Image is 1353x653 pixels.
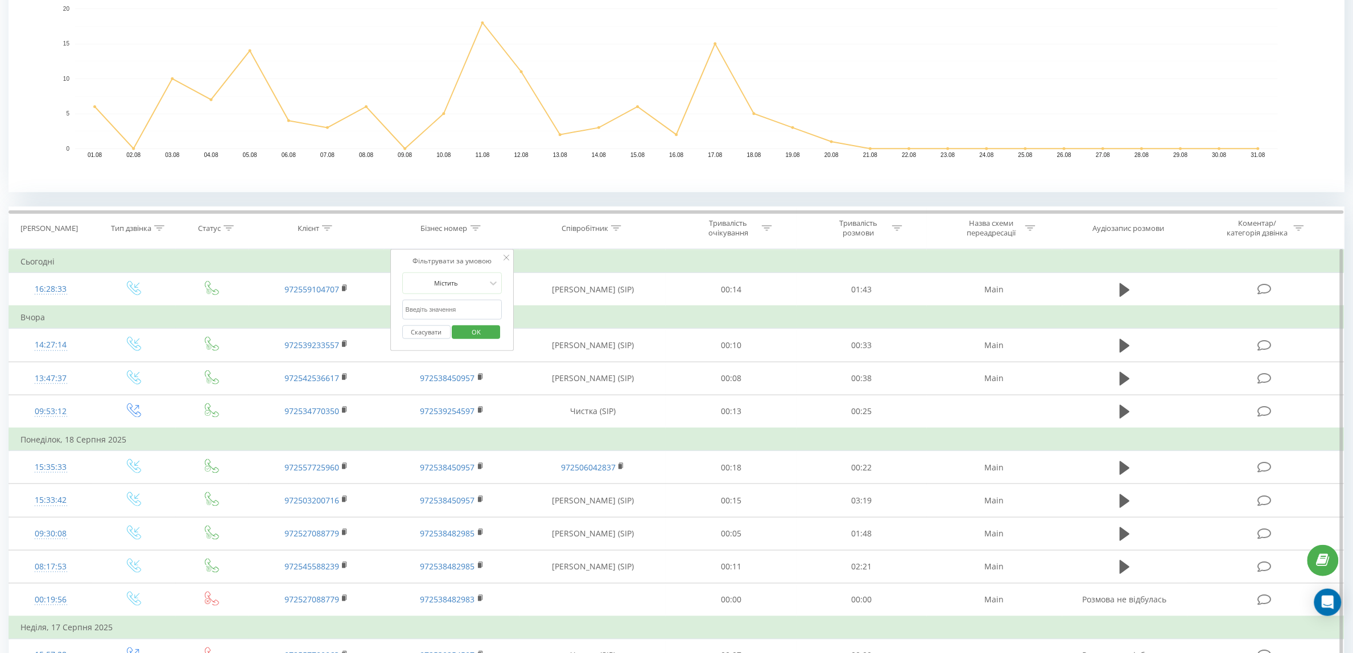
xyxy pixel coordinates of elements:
[284,462,339,473] a: 972557725960
[282,152,296,159] text: 06.08
[520,273,666,307] td: [PERSON_NAME] (SIP)
[863,152,877,159] text: 21.08
[747,152,761,159] text: 18.08
[284,528,339,539] a: 972527088779
[111,224,151,233] div: Тип дзвінка
[797,273,927,307] td: 01:43
[666,273,796,307] td: 00:14
[20,334,81,356] div: 14:27:14
[1212,152,1227,159] text: 30.08
[421,224,468,233] div: Бізнес номер
[402,255,502,267] div: Фільтрувати за умовою
[9,250,1344,273] td: Сьогодні
[927,484,1062,517] td: Main
[786,152,800,159] text: 19.08
[20,556,81,578] div: 08:17:53
[797,362,927,395] td: 00:38
[1314,589,1342,616] div: Open Intercom Messenger
[20,489,81,511] div: 15:33:42
[797,550,927,583] td: 02:21
[666,484,796,517] td: 00:15
[666,395,796,428] td: 00:13
[20,589,81,611] div: 00:19:56
[198,224,221,233] div: Статус
[88,152,102,159] text: 01.08
[927,550,1062,583] td: Main
[666,517,796,550] td: 00:05
[460,323,492,341] span: OK
[520,550,666,583] td: [PERSON_NAME] (SIP)
[402,300,502,320] input: Введіть значення
[20,224,78,233] div: [PERSON_NAME]
[669,152,683,159] text: 16.08
[420,594,475,605] a: 972538482983
[20,456,81,478] div: 15:35:33
[63,6,70,12] text: 20
[980,152,994,159] text: 24.08
[592,152,606,159] text: 14.08
[797,329,927,362] td: 00:33
[66,146,69,152] text: 0
[824,152,839,159] text: 20.08
[797,484,927,517] td: 03:19
[520,395,666,428] td: Чистка (SIP)
[927,273,1062,307] td: Main
[243,152,257,159] text: 05.08
[298,224,319,233] div: Клієнт
[520,362,666,395] td: [PERSON_NAME] (SIP)
[402,325,451,340] button: Скасувати
[20,367,81,390] div: 13:47:37
[1251,152,1265,159] text: 31.08
[20,278,81,300] div: 16:28:33
[666,329,796,362] td: 00:10
[828,218,889,238] div: Тривалість розмови
[902,152,916,159] text: 22.08
[1018,152,1033,159] text: 25.08
[1093,224,1165,233] div: Аудіозапис розмови
[797,517,927,550] td: 01:48
[1096,152,1110,159] text: 27.08
[204,152,218,159] text: 04.08
[420,528,475,539] a: 972538482985
[20,523,81,545] div: 09:30:08
[63,41,70,47] text: 15
[666,550,796,583] td: 00:11
[927,517,1062,550] td: Main
[553,152,567,159] text: 13.08
[284,373,339,383] a: 972542536617
[452,325,501,340] button: OK
[437,152,451,159] text: 10.08
[520,484,666,517] td: [PERSON_NAME] (SIP)
[927,583,1062,617] td: Main
[520,329,666,362] td: [PERSON_NAME] (SIP)
[666,583,796,617] td: 00:00
[398,152,412,159] text: 09.08
[20,400,81,423] div: 09:53:12
[666,362,796,395] td: 00:08
[962,218,1022,238] div: Назва схеми переадресації
[927,451,1062,484] td: Main
[165,152,179,159] text: 03.08
[9,617,1344,639] td: Неділя, 17 Серпня 2025
[708,152,723,159] text: 17.08
[284,495,339,506] a: 972503200716
[284,340,339,350] a: 972539233557
[514,152,529,159] text: 12.08
[420,561,475,572] a: 972538482985
[797,451,927,484] td: 00:22
[666,451,796,484] td: 00:18
[126,152,141,159] text: 02.08
[63,76,70,82] text: 10
[941,152,955,159] text: 23.08
[9,306,1344,329] td: Вчора
[927,329,1062,362] td: Main
[797,395,927,428] td: 00:25
[797,583,927,617] td: 00:00
[420,406,475,416] a: 972539254597
[284,561,339,572] a: 972545588239
[1083,594,1167,605] span: Розмова не відбулась
[9,428,1344,451] td: Понеділок, 18 Серпня 2025
[1174,152,1188,159] text: 29.08
[1135,152,1149,159] text: 28.08
[284,594,339,605] a: 972527088779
